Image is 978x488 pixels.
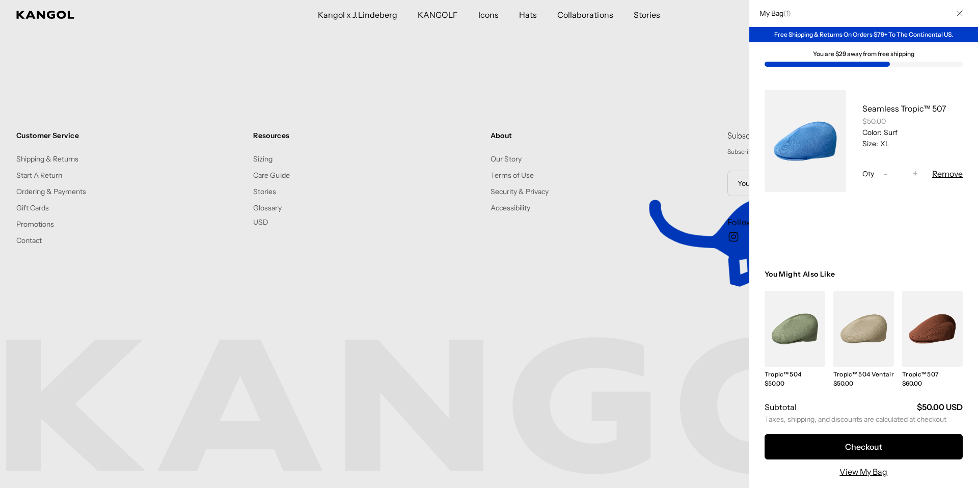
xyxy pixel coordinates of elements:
dt: Size: [862,139,878,148]
span: $60.00 [902,379,922,387]
a: Tropic™ 507 [902,370,939,378]
small: Taxes, shipping, and discounts are calculated at checkout [765,415,963,424]
span: Qty [862,169,874,178]
dd: XL [878,139,889,148]
dt: Color: [862,128,882,137]
input: Quantity for Seamless Tropic™ 507 [893,168,908,180]
span: - [883,167,888,181]
div: You are $29 away from free shipping [765,50,963,58]
h3: You Might Also Like [765,269,963,291]
span: ( ) [783,9,791,18]
div: Free Shipping & Returns On Orders $79+ To The Continental US. [749,27,978,42]
h2: Subtotal [765,401,797,413]
span: + [913,167,918,181]
strong: $50.00 USD [917,402,963,412]
span: $50.00 [833,379,853,387]
a: Tropic™ 504 [765,370,802,378]
button: Checkout [765,434,963,459]
span: $50.00 [765,379,784,387]
a: View My Bag [839,466,887,478]
dd: Surf [882,128,898,137]
button: Remove Seamless Tropic™ 507 - Surf / XL [932,168,963,180]
h2: My Bag [754,9,791,18]
div: $50.00 [862,117,963,126]
a: Seamless Tropic™ 507 [862,103,946,114]
button: - [878,168,893,180]
button: + [908,168,923,180]
a: Tropic™ 504 Ventair [833,370,894,378]
span: 1 [786,9,788,18]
